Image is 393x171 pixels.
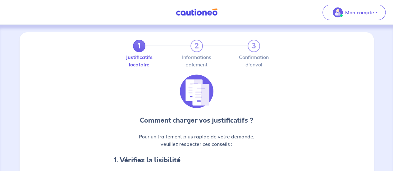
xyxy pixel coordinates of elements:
[114,133,280,148] p: Pour un traitement plus rapide de votre demande, veuillez respecter ces conseils :
[322,5,386,20] button: illu_account_valid_menu.svgMon compte
[180,74,213,108] img: illu_list_justif.svg
[133,40,145,52] a: 1
[248,55,260,67] label: Confirmation d'envoi
[333,7,343,17] img: illu_account_valid_menu.svg
[173,8,220,16] img: Cautioneo
[345,9,374,16] p: Mon compte
[190,55,203,67] label: Informations paiement
[114,155,280,165] h4: 1. Vérifiez la lisibilité
[114,115,280,125] p: Comment charger vos justificatifs ?
[133,55,145,67] label: Justificatifs locataire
